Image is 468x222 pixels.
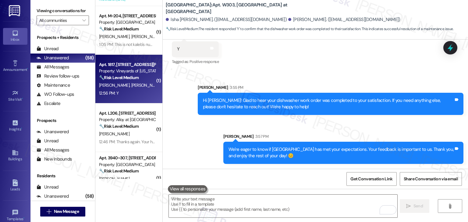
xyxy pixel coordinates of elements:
[3,28,27,44] a: Inbox
[166,2,288,15] b: [GEOGRAPHIC_DATA]: Apt. W303, [GEOGRAPHIC_DATA] at [GEOGRAPHIC_DATA]
[30,173,95,179] div: Residents
[288,16,400,23] div: [PERSON_NAME]. ([EMAIL_ADDRESS][DOMAIN_NAME])
[3,118,27,134] a: Insights •
[82,18,86,23] i: 
[30,34,95,41] div: Prospects + Residents
[350,176,392,182] span: Get Conversation Link
[166,16,287,23] div: Isha [PERSON_NAME]. ([EMAIL_ADDRESS][DOMAIN_NAME])
[223,133,463,142] div: [PERSON_NAME]
[203,97,454,110] div: Hi [PERSON_NAME]! Glad to hear your dishwasher work order was completed to your satisfaction. If ...
[22,96,23,101] span: •
[37,55,69,61] div: Unanswered
[37,46,58,52] div: Unread
[40,207,85,217] button: New Message
[37,156,72,162] div: New Inbounds
[37,147,69,153] div: All Messages
[37,100,60,107] div: Escalate
[3,178,27,194] a: Leads
[413,203,423,209] span: Send
[37,138,58,144] div: Unread
[37,64,69,70] div: All Messages
[190,59,219,64] span: Positive response
[228,84,243,91] div: 3:55 PM
[37,73,79,79] div: Review follow-ups
[37,91,74,98] div: WO Follow-ups
[448,204,452,209] i: 
[229,146,454,159] div: We're eager to know if [GEOGRAPHIC_DATA] has met your expectations. Your feedback is important to...
[3,147,27,164] a: Buildings
[254,133,268,140] div: 3:57 PM
[27,67,28,71] span: •
[166,26,453,32] span: : The resident responded 'Y' to confirm that the dishwasher work order was completed to their sat...
[30,117,95,124] div: Prospects
[84,53,95,63] div: (58)
[9,5,21,16] img: ResiDesk Logo
[177,46,179,52] div: Y
[406,204,411,209] i: 
[23,216,24,220] span: •
[37,193,69,199] div: Unanswered
[169,195,397,217] textarea: To enrich screen reader interactions, please activate Accessibility in Grammarly extension settings
[37,184,58,190] div: Unread
[54,208,79,215] span: New Message
[346,172,396,186] button: Get Conversation Link
[21,126,22,130] span: •
[84,192,95,201] div: (58)
[166,26,198,31] strong: 🔧 Risk Level: Medium
[400,199,429,213] button: Send
[37,129,69,135] div: Unanswered
[47,209,51,214] i: 
[400,172,462,186] button: Share Conversation via email
[404,176,458,182] span: Share Conversation via email
[37,82,70,88] div: Maintenance
[3,88,27,104] a: Site Visit •
[39,16,79,25] input: All communities
[198,84,463,93] div: [PERSON_NAME]
[172,57,219,66] div: Tagged as:
[37,6,89,16] label: Viewing conversations for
